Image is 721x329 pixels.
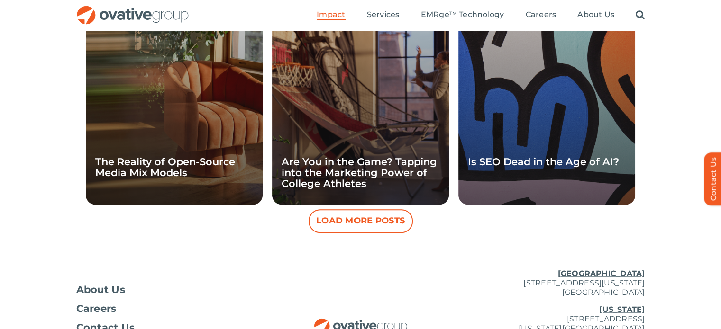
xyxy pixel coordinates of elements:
[309,209,413,233] button: Load More Posts
[76,285,126,294] span: About Us
[456,269,645,297] p: [STREET_ADDRESS][US_STATE] [GEOGRAPHIC_DATA]
[313,317,408,326] a: OG_Full_horizontal_RGB
[282,156,437,189] a: Are You in the Game? Tapping into the Marketing Power of College Athletes
[76,285,266,294] a: About Us
[599,305,645,314] u: [US_STATE]
[95,156,235,178] a: The Reality of Open-Source Media Mix Models
[76,304,266,313] a: Careers
[577,10,614,19] span: About Us
[420,10,504,19] span: EMRge™ Technology
[526,10,557,19] span: Careers
[76,5,190,14] a: OG_Full_horizontal_RGB
[317,10,345,20] a: Impact
[526,10,557,20] a: Careers
[557,269,645,278] u: [GEOGRAPHIC_DATA]
[317,10,345,19] span: Impact
[636,10,645,20] a: Search
[367,10,400,20] a: Services
[367,10,400,19] span: Services
[468,156,619,168] a: Is SEO Dead in the Age of AI?
[420,10,504,20] a: EMRge™ Technology
[577,10,614,20] a: About Us
[76,304,117,313] span: Careers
